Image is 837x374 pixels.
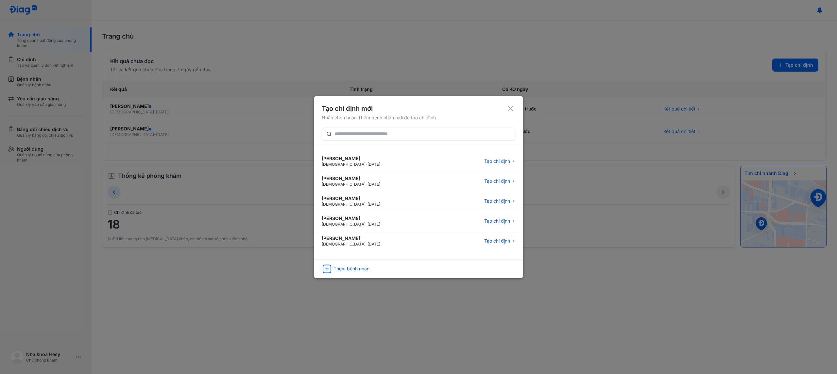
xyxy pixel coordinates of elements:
div: Thêm bệnh nhân [333,265,369,272]
div: Tạo chỉ định mới [322,104,515,113]
span: - [366,242,367,246]
span: [DEMOGRAPHIC_DATA] [322,182,366,187]
span: [DATE] [367,222,380,227]
div: Nhấn chọn hoặc Thêm bệnh nhân mới để tạo chỉ định [322,114,515,121]
div: [PERSON_NAME] [322,215,380,222]
span: Tạo chỉ định [484,158,510,164]
span: Tạo chỉ định [484,238,510,244]
span: [DEMOGRAPHIC_DATA] [322,222,366,227]
span: [DATE] [367,202,380,207]
span: [DATE] [367,242,380,246]
div: [PERSON_NAME] [322,195,380,202]
span: Tạo chỉ định [484,218,510,224]
span: [DEMOGRAPHIC_DATA] [322,202,366,207]
span: - [366,202,367,207]
span: - [366,222,367,227]
span: - [366,182,367,187]
span: [DATE] [367,162,380,167]
div: [PERSON_NAME] [322,175,380,182]
div: [PERSON_NAME] [322,155,380,162]
span: [DATE] [367,182,380,187]
span: Tạo chỉ định [484,178,510,184]
span: [DEMOGRAPHIC_DATA] [322,242,366,246]
div: [PERSON_NAME] [322,235,380,242]
span: [DEMOGRAPHIC_DATA] [322,162,366,167]
span: - [366,162,367,167]
span: Tạo chỉ định [484,198,510,204]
